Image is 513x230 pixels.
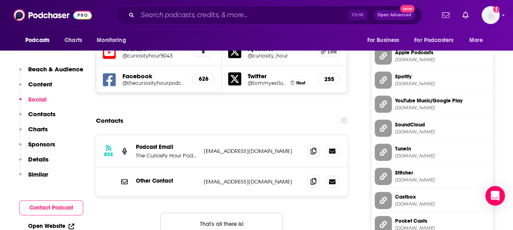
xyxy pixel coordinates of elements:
h5: 255 [324,76,333,83]
p: Contacts [28,110,56,118]
button: Content [19,80,52,95]
a: TuneIn[DOMAIN_NAME] [375,144,490,161]
p: Content [28,80,52,88]
button: Contact Podcast [19,200,83,215]
span: stitcher.com [395,177,490,183]
div: Open Intercom Messenger [485,186,505,206]
span: TuneIn [395,145,490,153]
button: open menu [464,33,493,48]
a: Show notifications dropdown [459,8,472,22]
span: Monitoring [97,35,126,46]
input: Search podcasts, credits, & more... [138,9,348,22]
button: open menu [361,33,409,48]
span: tunein.com [395,153,490,159]
p: Sponsors [28,140,55,148]
span: For Podcasters [414,35,453,46]
span: Open Advanced [378,13,411,17]
span: Apple Podcasts [395,49,490,56]
button: open menu [20,33,60,48]
button: Social [19,95,47,111]
span: Spotify [395,73,490,80]
button: Similar [19,170,48,186]
a: @thecuriosityhourpodcast [122,80,185,86]
h5: 5 [199,48,208,55]
button: Open AdvancedNew [374,10,415,20]
button: Show profile menu [482,6,500,24]
h3: RSS [104,151,113,158]
p: [EMAIL_ADDRESS][DOMAIN_NAME] [204,148,301,155]
a: Stitcher[DOMAIN_NAME] [375,168,490,185]
span: SoundCloud [395,121,490,128]
span: open.spotify.com [395,81,490,87]
span: YouTube Music/Google Play [395,97,490,104]
p: Charts [28,125,48,133]
a: @curiosity_hour [248,53,311,59]
p: Similar [28,170,48,178]
a: @curiosityhour9043 [122,53,185,59]
span: Logged in as molly.burgoyne [482,6,500,24]
button: Contacts [19,110,56,125]
span: soundcloud.com [395,129,490,135]
p: The Curiosity Hour Podcast [136,152,197,159]
span: New [400,5,415,13]
span: Link [328,49,337,55]
img: Tommy Estlund [290,81,295,85]
h5: Facebook [122,72,185,80]
a: @tommyestlund [248,80,287,86]
button: Sponsors [19,140,55,155]
img: User Profile [482,6,500,24]
a: Apple Podcasts[DOMAIN_NAME] [375,48,490,65]
button: Reach & Audience [19,65,83,80]
div: Search podcasts, credits, & more... [115,6,422,24]
a: SoundCloud[DOMAIN_NAME] [375,120,490,137]
h2: Contacts [96,113,123,128]
span: Host [296,80,305,86]
span: Pocket Casts [395,217,490,225]
span: Ctrl K [348,10,367,20]
a: Link [318,46,340,57]
span: For Business [367,35,399,46]
a: Open Website [28,223,74,230]
a: Charts [59,33,87,48]
button: open menu [91,33,136,48]
h5: Twitter [248,72,311,80]
button: open menu [409,33,465,48]
button: Charts [19,125,48,140]
img: Podchaser - Follow, Share and Rate Podcasts [13,7,92,23]
span: Castbox [395,193,490,201]
p: Reach & Audience [28,65,83,73]
p: Social [28,95,47,103]
p: Details [28,155,49,163]
span: castbox.fm [395,201,490,207]
a: Show notifications dropdown [439,8,453,22]
span: Podcasts [25,35,49,46]
span: podcasts.apple.com [395,57,490,63]
a: Castbox[DOMAIN_NAME] [375,192,490,209]
a: Spotify[DOMAIN_NAME] [375,72,490,89]
span: More [469,35,483,46]
p: Podcast Email [136,144,197,150]
p: [EMAIL_ADDRESS][DOMAIN_NAME] [204,178,301,185]
p: Other Contact [136,177,197,184]
a: YouTube Music/Google Play[DOMAIN_NAME] [375,96,490,113]
span: play.google.com [395,105,490,111]
svg: Add a profile image [493,6,500,13]
span: Stitcher [395,169,490,177]
h5: 626 [199,75,208,82]
button: Details [19,155,49,170]
span: Charts [64,35,82,46]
